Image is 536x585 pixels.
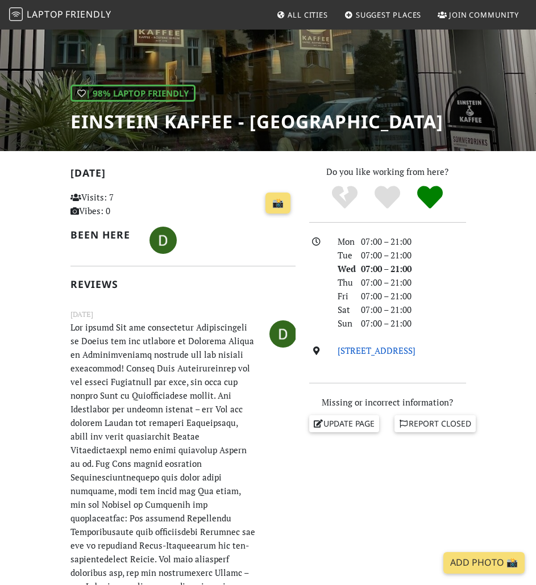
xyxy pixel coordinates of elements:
[265,193,290,214] a: 📸
[288,10,328,20] span: All Cities
[70,229,136,241] h2: Been here
[269,320,297,348] img: 6703-derjocker1245.jpg
[433,5,523,25] a: Join Community
[394,415,476,432] a: Report closed
[27,8,64,20] span: Laptop
[272,5,333,25] a: All Cities
[309,415,380,432] a: Update page
[323,185,366,210] div: No
[149,233,177,244] span: Derjocker1245
[65,8,111,20] span: Friendly
[331,316,355,330] div: Sun
[331,303,355,316] div: Sat
[354,248,472,262] div: 07:00 – 21:00
[70,278,296,290] h2: Reviews
[309,165,466,178] p: Do you like working from here?
[354,262,472,275] div: 07:00 – 21:00
[331,248,355,262] div: Tue
[366,185,409,210] div: Yes
[354,303,472,316] div: 07:00 – 21:00
[338,345,415,356] a: [STREET_ADDRESS]
[354,235,472,248] div: 07:00 – 21:00
[356,10,422,20] span: Suggest Places
[70,111,443,132] h1: Einstein Kaffee - [GEOGRAPHIC_DATA]
[409,185,451,210] div: Definitely!
[70,167,296,183] h2: [DATE]
[354,275,472,289] div: 07:00 – 21:00
[70,85,196,102] div: | 98% Laptop Friendly
[309,395,466,409] p: Missing or incorrect information?
[331,275,355,289] div: Thu
[70,190,136,218] p: Visits: 7 Vibes: 0
[9,5,111,25] a: LaptopFriendly LaptopFriendly
[354,289,472,303] div: 07:00 – 21:00
[340,5,426,25] a: Suggest Places
[331,235,355,248] div: Mon
[449,10,519,20] span: Join Community
[269,327,297,339] span: Derjocker1245
[331,289,355,303] div: Fri
[64,308,302,320] small: [DATE]
[354,316,472,330] div: 07:00 – 21:00
[149,227,177,254] img: 6703-derjocker1245.jpg
[9,7,23,21] img: LaptopFriendly
[331,262,355,275] div: Wed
